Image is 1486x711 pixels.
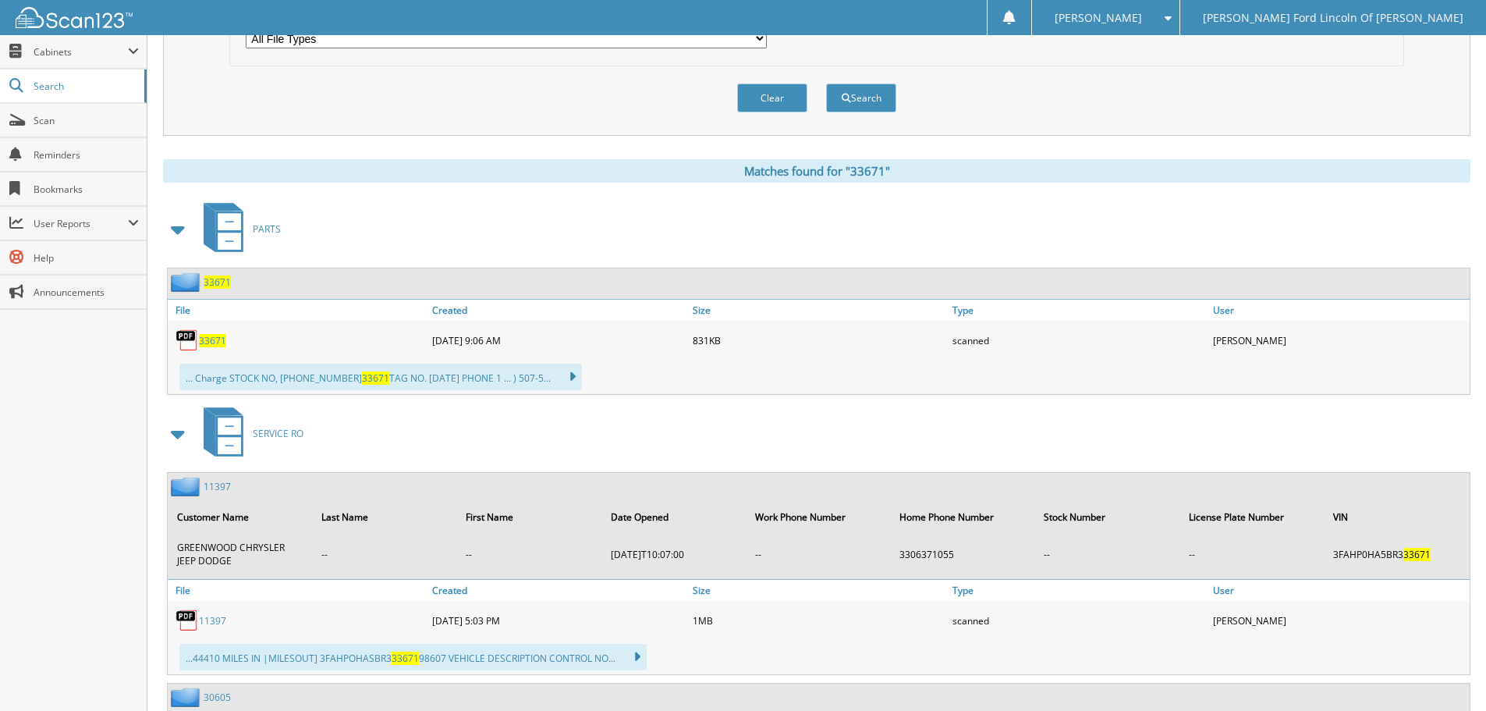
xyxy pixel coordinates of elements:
[603,535,746,574] td: [DATE]T10:07:00
[1408,636,1486,711] iframe: Chat Widget
[1403,548,1431,561] span: 33671
[689,580,949,601] a: Size
[34,80,137,93] span: Search
[1036,501,1179,533] th: Stock Number
[34,286,139,299] span: Announcements
[171,688,204,707] img: folder2.png
[1209,605,1470,636] div: [PERSON_NAME]
[428,300,689,321] a: Created
[169,535,312,574] td: GREENWOOD CHRYSLER JEEP DODGE
[737,84,807,112] button: Clear
[34,148,139,162] span: Reminders
[362,371,389,385] span: 33671
[747,535,890,574] td: --
[176,609,199,632] img: PDF.png
[16,7,133,28] img: scan123-logo-white.svg
[1203,13,1463,23] span: [PERSON_NAME] Ford Lincoln Of [PERSON_NAME]
[199,334,226,347] a: 33671
[428,325,689,356] div: [DATE] 9:06 AM
[199,614,226,627] a: 11397
[179,644,647,670] div: ...44410 MILES IN |MILESOUT] 3FAHPOHASBR3 98607 VEHICLE DESCRIPTION CONTROL NO...
[949,300,1209,321] a: Type
[34,251,139,265] span: Help
[171,477,204,496] img: folder2.png
[204,480,231,493] a: 11397
[689,325,949,356] div: 831KB
[1209,325,1470,356] div: [PERSON_NAME]
[204,276,231,289] a: 33671
[163,159,1470,183] div: Matches found for "33671"
[168,580,428,601] a: File
[1036,535,1179,574] td: --
[689,605,949,636] div: 1MB
[194,198,281,260] a: PARTS
[34,114,139,127] span: Scan
[1325,501,1468,533] th: VIN
[34,217,128,230] span: User Reports
[34,45,128,59] span: Cabinets
[168,300,428,321] a: File
[458,501,601,533] th: First Name
[253,222,281,236] span: PARTS
[176,329,199,352] img: PDF.png
[204,691,231,704] a: 30605
[428,605,689,636] div: [DATE] 5:03 PM
[747,501,890,533] th: Work Phone Number
[892,501,1034,533] th: Home Phone Number
[949,580,1209,601] a: Type
[1181,535,1324,574] td: --
[1055,13,1142,23] span: [PERSON_NAME]
[949,325,1209,356] div: scanned
[1209,300,1470,321] a: User
[1209,580,1470,601] a: User
[458,535,601,574] td: --
[34,183,139,196] span: Bookmarks
[892,535,1034,574] td: 3306371055
[1325,535,1468,574] td: 3FAHP0HA5BR3
[253,427,303,440] span: SERVICE RO
[949,605,1209,636] div: scanned
[826,84,896,112] button: Search
[428,580,689,601] a: Created
[689,300,949,321] a: Size
[179,364,582,390] div: ... Charge STOCK NO, [PHONE_NUMBER] TAG NO. [DATE] PHONE 1 ... ) 507-5...
[194,403,303,464] a: SERVICE RO
[314,501,456,533] th: Last Name
[603,501,746,533] th: Date Opened
[171,272,204,292] img: folder2.png
[314,535,456,574] td: --
[1181,501,1324,533] th: License Plate Number
[169,501,312,533] th: Customer Name
[392,652,419,665] span: 33671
